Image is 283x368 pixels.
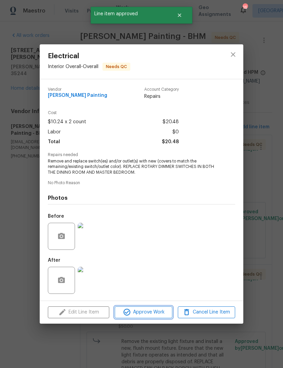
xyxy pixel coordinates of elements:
[144,87,179,92] span: Account Category
[48,195,235,201] h4: Photos
[48,181,235,185] span: No Photo Reason
[48,153,235,157] span: Repairs needed
[48,87,107,92] span: Vendor
[144,93,179,100] span: Repairs
[103,63,130,70] span: Needs QC
[117,308,170,317] span: Approve Work
[243,4,247,11] div: 16
[48,64,98,69] span: Interior Overall - Overall
[91,7,168,21] span: Line item approved
[48,93,107,98] span: [PERSON_NAME] Painting
[48,214,64,219] h5: Before
[48,117,86,127] span: $10.24 x 2 count
[48,111,179,115] span: Cost
[48,158,216,175] span: Remove and replace switch(es) and/or outlet(s) with new (covers to match the remaining/existing s...
[48,52,130,60] span: Electrical
[115,306,172,318] button: Approve Work
[163,117,179,127] span: $20.48
[168,8,191,22] button: Close
[48,127,61,137] span: Labor
[172,127,179,137] span: $0
[48,137,60,147] span: Total
[180,308,233,317] span: Cancel Line Item
[225,46,241,63] button: close
[178,306,235,318] button: Cancel Line Item
[162,137,179,147] span: $20.48
[48,258,60,263] h5: After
